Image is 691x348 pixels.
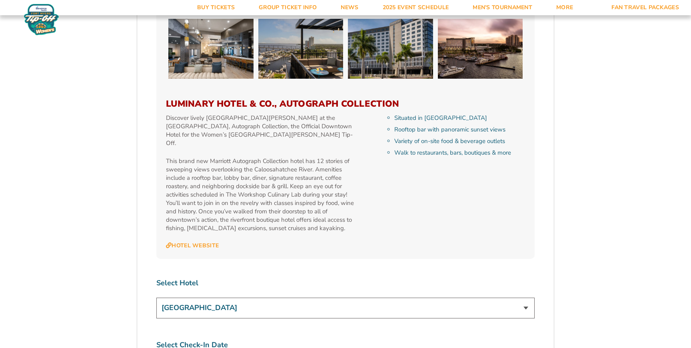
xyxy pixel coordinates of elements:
[166,99,525,109] h3: Luminary Hotel & Co., Autograph Collection
[394,125,525,134] li: Rooftop bar with panoramic sunset views
[394,114,525,122] li: Situated in [GEOGRAPHIC_DATA]
[168,19,254,79] img: Luminary Hotel & Co., Autograph Collection (2025)
[156,278,535,288] label: Select Hotel
[166,157,357,233] p: This brand new Marriott Autograph Collection hotel has 12 stories of sweeping views overlooking t...
[394,149,525,157] li: Walk to restaurants, bars, boutiques & more
[166,114,357,147] p: Discover lively [GEOGRAPHIC_DATA][PERSON_NAME] at the [GEOGRAPHIC_DATA], Autograph Collection, th...
[166,242,219,249] a: Hotel Website
[438,19,523,79] img: Luminary Hotel & Co., Autograph Collection (2025)
[258,19,344,79] img: Luminary Hotel & Co., Autograph Collection (2025)
[348,19,433,79] img: Luminary Hotel & Co., Autograph Collection (2025)
[394,137,525,145] li: Variety of on-site food & beverage outlets
[24,4,59,35] img: Women's Fort Myers Tip-Off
